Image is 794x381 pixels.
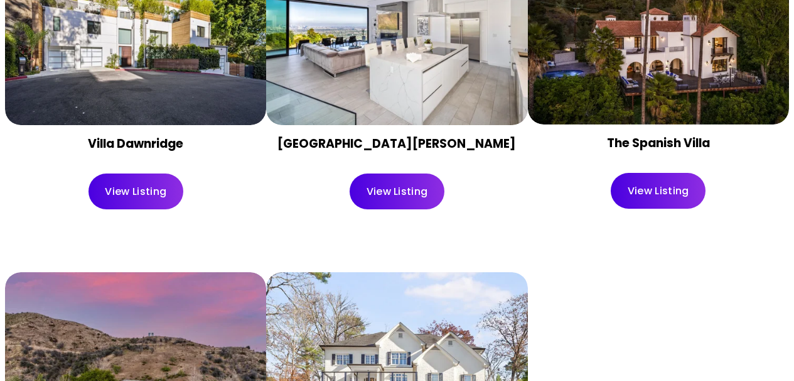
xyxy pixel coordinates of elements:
[88,135,183,152] strong: Villa Dawnridge
[89,174,183,209] a: View Listing
[350,174,444,209] a: View Listing
[607,135,710,152] strong: The Spanish Villa
[611,173,705,209] a: View Listing
[277,135,516,152] strong: [GEOGRAPHIC_DATA][PERSON_NAME]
